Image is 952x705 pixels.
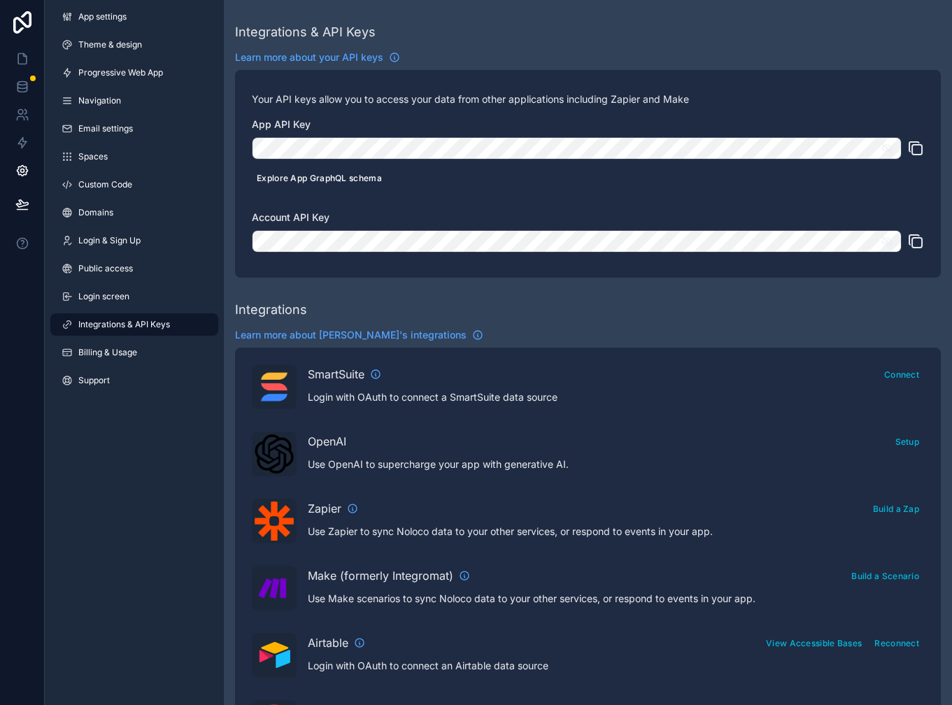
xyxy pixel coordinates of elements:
a: Spaces [50,145,218,168]
span: Learn more about [PERSON_NAME]'s integrations [235,328,467,342]
a: Domains [50,201,218,224]
span: Theme & design [78,39,142,50]
span: Email settings [78,123,133,134]
img: Airtable [255,642,294,668]
a: Setup [890,434,925,448]
button: Explore App GraphQL schema [252,168,387,188]
img: Make (formerly Integromat) [255,569,294,608]
span: Progressive Web App [78,67,163,78]
span: SmartSuite [308,366,364,383]
button: Build a Zap [868,499,924,519]
div: Integrations [235,300,307,320]
div: Integrations & API Keys [235,22,376,42]
span: OpenAI [308,433,346,450]
a: Integrations & API Keys [50,313,218,336]
button: Setup [890,432,925,452]
img: OpenAI [255,434,294,473]
a: Connect [879,366,924,380]
a: Login & Sign Up [50,229,218,252]
a: View Accessible Bases [761,635,867,649]
a: Support [50,369,218,392]
a: App settings [50,6,218,28]
a: Navigation [50,90,218,112]
a: Learn more about [PERSON_NAME]'s integrations [235,328,483,342]
button: Connect [879,364,924,385]
button: Build a Scenario [846,566,924,586]
span: Public access [78,263,133,274]
a: Explore App GraphQL schema [252,170,387,184]
span: Airtable [308,634,348,651]
a: Progressive Web App [50,62,218,84]
span: Billing & Usage [78,347,137,358]
span: App API Key [252,118,311,130]
a: Public access [50,257,218,280]
a: Email settings [50,117,218,140]
a: Learn more about your API keys [235,50,400,64]
a: Login screen [50,285,218,308]
p: Login with OAuth to connect an Airtable data source [308,659,924,673]
span: Make (formerly Integromat) [308,567,453,584]
span: Login screen [78,291,129,302]
p: Login with OAuth to connect a SmartSuite data source [308,390,924,404]
p: Use Zapier to sync Noloco data to your other services, or respond to events in your app. [308,525,924,539]
a: Reconnect [869,635,924,649]
span: Zapier [308,500,341,517]
span: Learn more about your API keys [235,50,383,64]
a: Theme & design [50,34,218,56]
img: SmartSuite [255,367,294,406]
span: Spaces [78,151,108,162]
span: App settings [78,11,127,22]
span: Account API Key [252,211,329,223]
a: Custom Code [50,173,218,196]
a: Build a Zap [868,501,924,515]
span: Support [78,375,110,386]
span: Login & Sign Up [78,235,141,246]
a: Build a Scenario [846,568,924,582]
span: Integrations & API Keys [78,319,170,330]
button: Reconnect [869,633,924,653]
span: Navigation [78,95,121,106]
span: Domains [78,207,113,218]
a: Billing & Usage [50,341,218,364]
button: View Accessible Bases [761,633,867,653]
p: Your API keys allow you to access your data from other applications including Zapier and Make [252,92,924,106]
p: Use Make scenarios to sync Noloco data to your other services, or respond to events in your app. [308,592,924,606]
img: Zapier [255,501,294,541]
span: Custom Code [78,179,132,190]
p: Use OpenAI to supercharge your app with generative AI. [308,457,924,471]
